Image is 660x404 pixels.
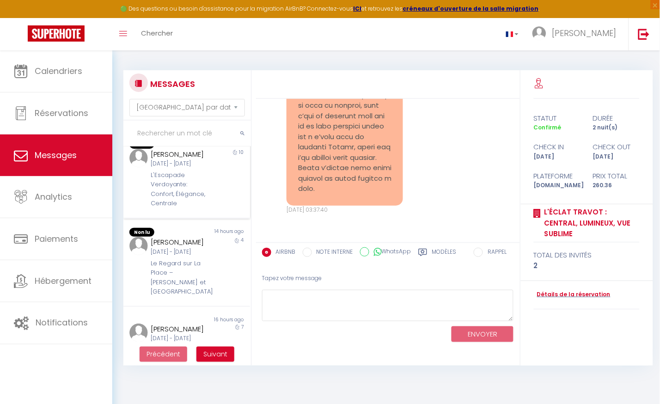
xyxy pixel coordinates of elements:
[528,181,587,190] div: [DOMAIN_NAME]
[403,5,539,12] a: créneaux d'ouverture de la salle migration
[35,107,88,119] span: Réservations
[151,171,212,208] div: L'Escapade Verdoyante: Confort, Élégance, Centrale
[151,159,212,168] div: [DATE] - [DATE]
[242,324,244,331] span: 7
[354,5,362,12] a: ICI
[239,149,244,156] span: 10
[129,228,154,237] span: Non lu
[262,267,514,290] div: Tapez votre message
[528,141,587,153] div: check in
[151,248,212,257] div: [DATE] - [DATE]
[587,153,646,161] div: [DATE]
[541,207,640,239] a: L'Éclat Travot : Central, Lumineux, Vue Sublime
[151,324,212,335] div: [PERSON_NAME]
[587,181,646,190] div: 260.36
[36,317,88,329] span: Notifications
[534,290,611,299] a: Détails de la réservation
[534,123,562,131] span: Confirmé
[528,153,587,161] div: [DATE]
[312,248,353,258] label: NOTE INTERNE
[526,18,629,50] a: ... [PERSON_NAME]
[271,248,296,258] label: AIRBNB
[187,228,250,237] div: 14 hours ago
[534,260,640,271] div: 2
[587,141,646,153] div: check out
[151,149,212,160] div: [PERSON_NAME]
[534,250,640,261] div: total des invités
[287,206,403,214] div: [DATE] 03:37:40
[140,347,187,362] button: Previous
[129,149,148,167] img: ...
[141,28,173,38] span: Chercher
[148,73,195,94] h3: MESSAGES
[35,191,72,202] span: Analytics
[129,324,148,342] img: ...
[587,113,646,124] div: durée
[587,171,646,182] div: Prix total
[528,113,587,124] div: statut
[28,25,85,42] img: Super Booking
[35,275,92,287] span: Hébergement
[528,171,587,182] div: Plateforme
[452,326,513,343] button: ENVOYER
[151,237,212,248] div: [PERSON_NAME]
[203,349,227,359] span: Suivant
[483,248,507,258] label: RAPPEL
[638,28,650,40] img: logout
[7,4,35,31] button: Ouvrir le widget de chat LiveChat
[151,334,212,343] div: [DATE] - [DATE]
[35,149,77,161] span: Messages
[147,349,180,359] span: Précédent
[35,233,78,245] span: Paiements
[129,237,148,255] img: ...
[587,123,646,132] div: 2 nuit(s)
[123,121,251,147] input: Rechercher un mot clé
[134,18,180,50] a: Chercher
[532,26,546,40] img: ...
[552,27,617,39] span: [PERSON_NAME]
[196,347,234,362] button: Next
[35,65,82,77] span: Calendriers
[241,237,244,244] span: 4
[432,248,457,259] label: Modèles
[187,316,250,324] div: 16 hours ago
[369,247,411,257] label: WhatsApp
[151,259,212,297] div: Le Regard sur La Place – [PERSON_NAME] et [GEOGRAPHIC_DATA]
